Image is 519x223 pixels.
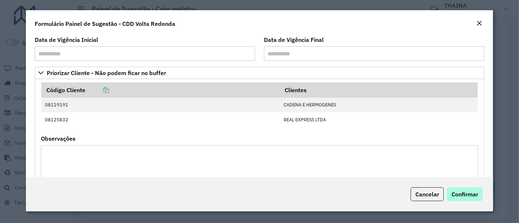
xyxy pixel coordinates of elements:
td: 08125832 [41,112,280,127]
th: Clientes [280,82,478,98]
em: Fechar [476,20,482,26]
label: Observações [41,134,76,143]
div: Priorizar Cliente - Não podem ficar no buffer [35,79,484,216]
label: Data de Vigência Inicial [35,35,98,44]
span: Cancelar [415,191,439,198]
label: Data de Vigência Final [264,35,324,44]
td: CADENA E HERMOGENES [280,98,478,112]
span: Confirmar [451,191,478,198]
td: REAL EXPRESS LTDA [280,112,478,127]
button: Cancelar [411,187,444,201]
button: Confirmar [447,187,483,201]
td: 08119191 [41,98,280,112]
h4: Formulário Painel de Sugestão - CDD Volta Redonda [35,19,175,28]
a: Copiar [85,86,109,94]
th: Código Cliente [41,82,280,98]
button: Close [474,19,484,28]
span: Priorizar Cliente - Não podem ficar no buffer [47,70,166,76]
a: Priorizar Cliente - Não podem ficar no buffer [35,67,484,79]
